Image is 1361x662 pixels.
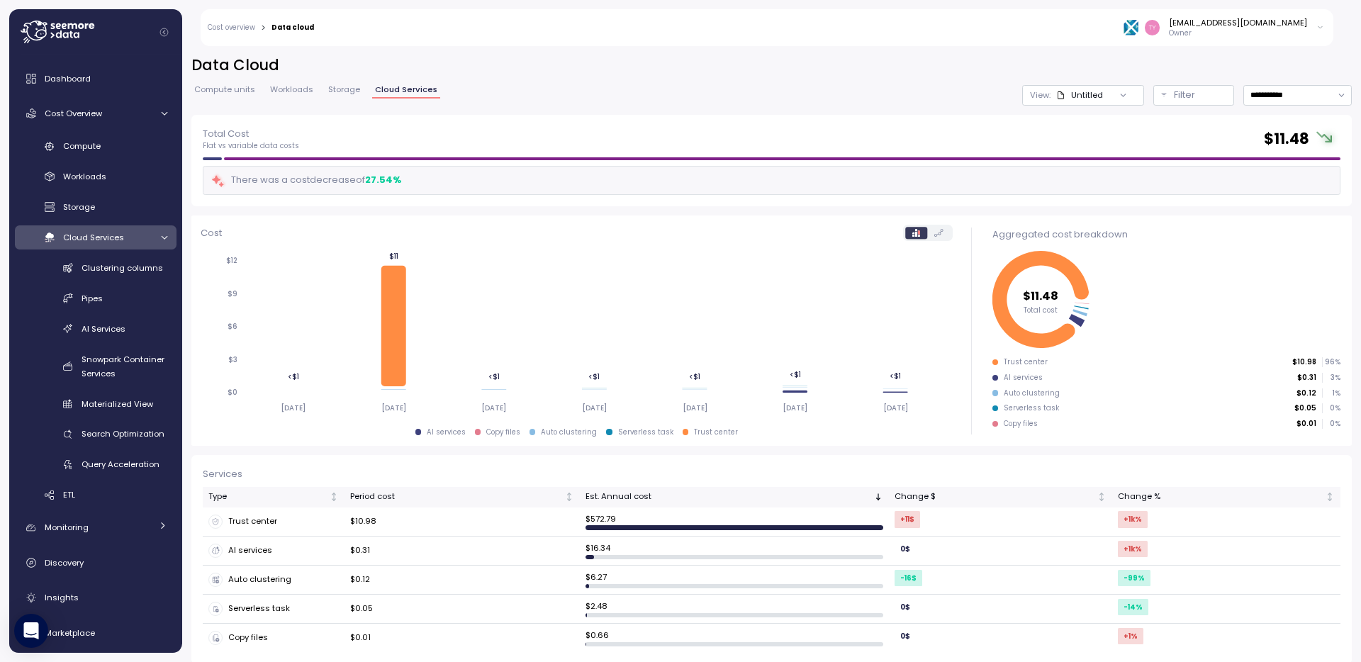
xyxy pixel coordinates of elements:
td: $0.12 [345,566,580,595]
p: Owner [1169,28,1307,38]
p: Filter [1174,88,1195,102]
p: $0.12 [1296,388,1316,398]
div: 0 $ [895,599,916,615]
td: $ 0.66 [580,624,889,652]
span: Workloads [63,171,106,182]
tspan: <$1 [588,372,600,381]
div: Type [208,490,327,503]
div: AI services [427,427,466,437]
span: Storage [63,201,95,213]
div: Auto clustering [1004,388,1060,398]
span: Pipes [82,293,103,304]
a: AI Services [15,317,177,340]
img: 260182f0c9e5e7b31d1fdb6b0f9ae61b [1145,20,1160,35]
tspan: $11 [388,252,398,261]
tspan: Total cost [1024,305,1058,314]
span: Query Acceleration [82,459,159,470]
div: Serverless task [208,602,339,616]
tspan: <$1 [789,370,800,379]
a: Query Acceleration [15,453,177,476]
p: Total Cost [203,127,299,141]
div: AI services [1004,373,1043,383]
tspan: $3 [228,355,237,364]
a: Compute [15,135,177,158]
p: 96 % [1323,357,1340,367]
a: Monitoring [15,514,177,542]
tspan: <$1 [689,372,700,381]
span: Clustering columns [82,262,163,274]
p: $0.01 [1296,419,1316,429]
p: 1 % [1323,388,1340,398]
button: Filter [1153,85,1234,106]
tspan: <$1 [488,372,500,381]
span: Storage [328,86,360,94]
tspan: $6 [228,322,237,332]
th: Change %Not sorted [1112,487,1340,507]
tspan: [DATE] [582,403,607,413]
tspan: <$1 [287,372,298,381]
span: ETL [63,489,75,500]
div: Not sorted [564,492,574,502]
img: 68bfcb35cd6837274e8268f7.PNG [1124,20,1138,35]
span: Marketplace [45,627,95,639]
div: Trust center [1004,357,1048,367]
span: Compute units [194,86,255,94]
div: Trust center [208,515,339,529]
span: Cloud Services [375,86,437,94]
a: Snowpark Container Services [15,347,177,385]
div: Change $ [895,490,1094,503]
div: [EMAIL_ADDRESS][DOMAIN_NAME] [1169,17,1307,28]
a: Cloud Services [15,225,177,249]
div: Change % [1118,490,1323,503]
p: Flat vs variable data costs [203,141,299,151]
div: Copy files [208,631,339,645]
button: Collapse navigation [155,27,173,38]
span: AI Services [82,323,125,335]
a: Pipes [15,286,177,310]
div: Auto clustering [208,573,339,587]
th: TypeNot sorted [203,487,345,507]
th: Period costNot sorted [345,487,580,507]
div: -16 $ [895,570,922,586]
div: Services [203,467,1340,481]
div: Open Intercom Messenger [14,614,48,648]
a: Materialized View [15,392,177,415]
h2: Data Cloud [191,55,1352,76]
div: Copy files [1004,419,1038,429]
a: Discovery [15,549,177,577]
h2: $ 11.48 [1264,129,1309,150]
a: Search Optimization [15,422,177,446]
p: $0.05 [1294,403,1316,413]
span: Snowpark Container Services [82,354,164,379]
span: Dashboard [45,73,91,84]
td: $ 16.34 [580,537,889,566]
p: Cost [201,226,222,240]
div: +1k % [1118,541,1148,557]
tspan: <$1 [890,371,901,381]
div: Not sorted [1097,492,1107,502]
div: There was a cost decrease of [211,172,401,189]
p: 3 % [1323,373,1340,383]
tspan: $12 [226,257,237,266]
tspan: $11.48 [1023,287,1058,303]
td: $ 572.79 [580,507,889,537]
div: AI services [208,544,339,558]
p: $0.31 [1297,373,1316,383]
span: Discovery [45,557,84,568]
div: Serverless task [1004,403,1059,413]
div: 0 $ [895,541,916,557]
td: $ 6.27 [580,566,889,595]
span: Cost Overview [45,108,102,119]
a: Clustering columns [15,256,177,279]
a: Insights [15,583,177,612]
a: Storage [15,196,177,219]
a: Workloads [15,165,177,189]
div: 0 $ [895,628,916,644]
a: ETL [15,483,177,507]
span: Materialized View [82,398,153,410]
a: Cost Overview [15,99,177,128]
tspan: $0 [228,388,237,398]
div: Auto clustering [541,427,597,437]
div: Period cost [350,490,562,503]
